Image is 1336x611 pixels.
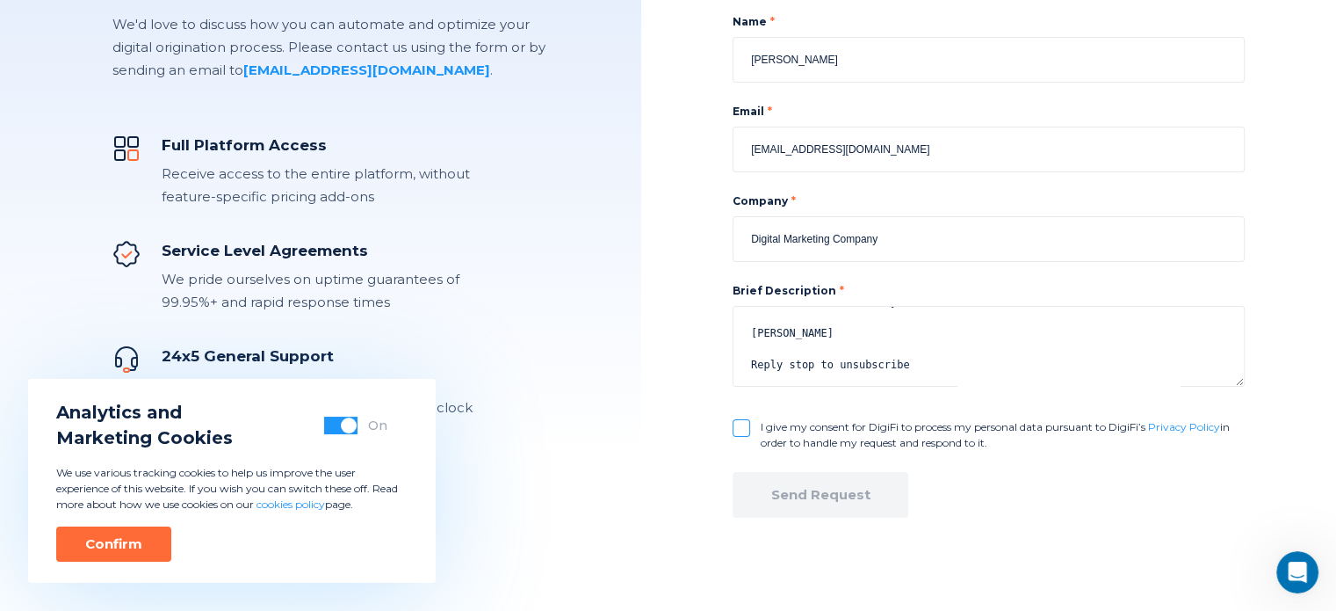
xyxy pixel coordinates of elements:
div: Full Platform Access [162,135,473,156]
div: Send Request [771,486,870,504]
button: Send Request [733,472,908,518]
a: cookies policy [256,498,325,511]
label: I give my consent for DigiFi to process my personal data pursuant to DigiFi’s in order to handle ... [761,419,1245,451]
textarea: Hi, Want to rank higher on Google with zero monthly fees? Our Pay-Per-Performance SEO means you o... [733,306,1245,387]
label: Brief Description [733,284,844,297]
a: Privacy Policy [1148,420,1220,433]
div: On [368,417,387,434]
button: Confirm [56,527,171,562]
p: We'd love to discuss how you can automate and optimize your digital origination process. Please c... [112,13,547,82]
div: Our world-class customer success team provides real-time assistance around the clock [162,374,473,419]
div: 24x5 General Support [162,346,473,367]
div: Receive access to the entire platform, without feature-specific pricing add-ons [162,163,473,208]
p: We use various tracking cookies to help us improve the user experience of this website. If you wi... [56,465,408,513]
div: Confirm [85,535,142,553]
span: Analytics and [56,400,233,426]
div: Service Level Agreements [162,240,473,261]
label: Name [733,14,1245,30]
div: We pride ourselves on uptime guarantees of 99.95%+ and rapid response times [162,268,473,314]
a: [EMAIL_ADDRESS][DOMAIN_NAME] [243,62,490,78]
span: Marketing Cookies [56,426,233,451]
label: Email [733,104,1245,120]
iframe: Intercom live chat [1276,551,1318,593]
label: Company [733,193,1245,209]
